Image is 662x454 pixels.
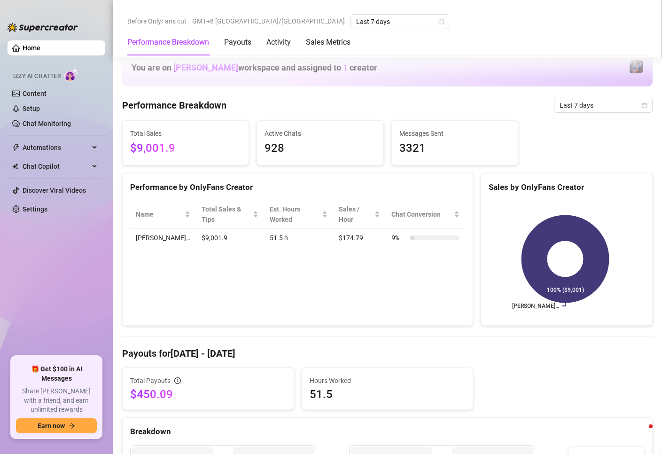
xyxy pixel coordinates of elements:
[642,102,647,108] span: calendar
[23,187,86,194] a: Discover Viral Videos
[130,140,241,157] span: $9,001.9
[16,418,97,433] button: Earn nowarrow-right
[265,128,375,139] span: Active Chats
[69,423,75,429] span: arrow-right
[196,229,264,247] td: $9,001.9
[438,19,444,24] span: calendar
[64,68,79,82] img: AI Chatter
[630,422,653,445] iframe: Intercom live chat
[12,163,18,170] img: Chat Copilot
[23,205,47,213] a: Settings
[122,99,226,112] h4: Performance Breakdown
[265,140,375,157] span: 928
[356,15,444,29] span: Last 7 days
[136,209,183,219] span: Name
[306,37,350,48] div: Sales Metrics
[224,37,251,48] div: Payouts
[23,44,40,52] a: Home
[23,120,71,127] a: Chat Monitoring
[130,200,196,229] th: Name
[13,72,61,81] span: Izzy AI Chatter
[174,377,181,384] span: info-circle
[192,14,345,28] span: GMT+8 [GEOGRAPHIC_DATA]/[GEOGRAPHIC_DATA]
[489,181,645,194] div: Sales by OnlyFans Creator
[196,200,264,229] th: Total Sales & Tips
[130,128,241,139] span: Total Sales
[391,233,406,243] span: 9 %
[333,200,386,229] th: Sales / Hour
[130,425,645,438] div: Breakdown
[127,37,209,48] div: Performance Breakdown
[310,376,466,386] span: Hours Worked
[512,303,559,309] text: [PERSON_NAME]…
[310,387,466,402] span: 51.5
[127,14,187,28] span: Before OnlyFans cut
[16,365,97,383] span: 🎁 Get $100 in AI Messages
[386,200,465,229] th: Chat Conversion
[333,229,386,247] td: $174.79
[264,229,333,247] td: 51.5 h
[130,181,465,194] div: Performance by OnlyFans Creator
[270,204,320,225] div: Est. Hours Worked
[399,128,510,139] span: Messages Sent
[23,159,89,174] span: Chat Copilot
[173,63,238,72] span: [PERSON_NAME]
[339,204,373,225] span: Sales / Hour
[343,63,348,72] span: 1
[130,229,196,247] td: [PERSON_NAME]…
[132,63,377,73] h1: You are on workspace and assigned to creator
[23,105,40,112] a: Setup
[23,90,47,97] a: Content
[8,23,78,32] img: logo-BBDzfeDw.svg
[23,140,89,155] span: Automations
[122,347,653,360] h4: Payouts for [DATE] - [DATE]
[560,98,647,112] span: Last 7 days
[16,387,97,415] span: Share [PERSON_NAME] with a friend, and earn unlimited rewards
[399,140,510,157] span: 3321
[130,387,286,402] span: $450.09
[38,422,65,430] span: Earn now
[202,204,251,225] span: Total Sales & Tips
[266,37,291,48] div: Activity
[391,209,452,219] span: Chat Conversion
[12,144,20,151] span: thunderbolt
[630,60,643,73] img: Jaylie
[130,376,171,386] span: Total Payouts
